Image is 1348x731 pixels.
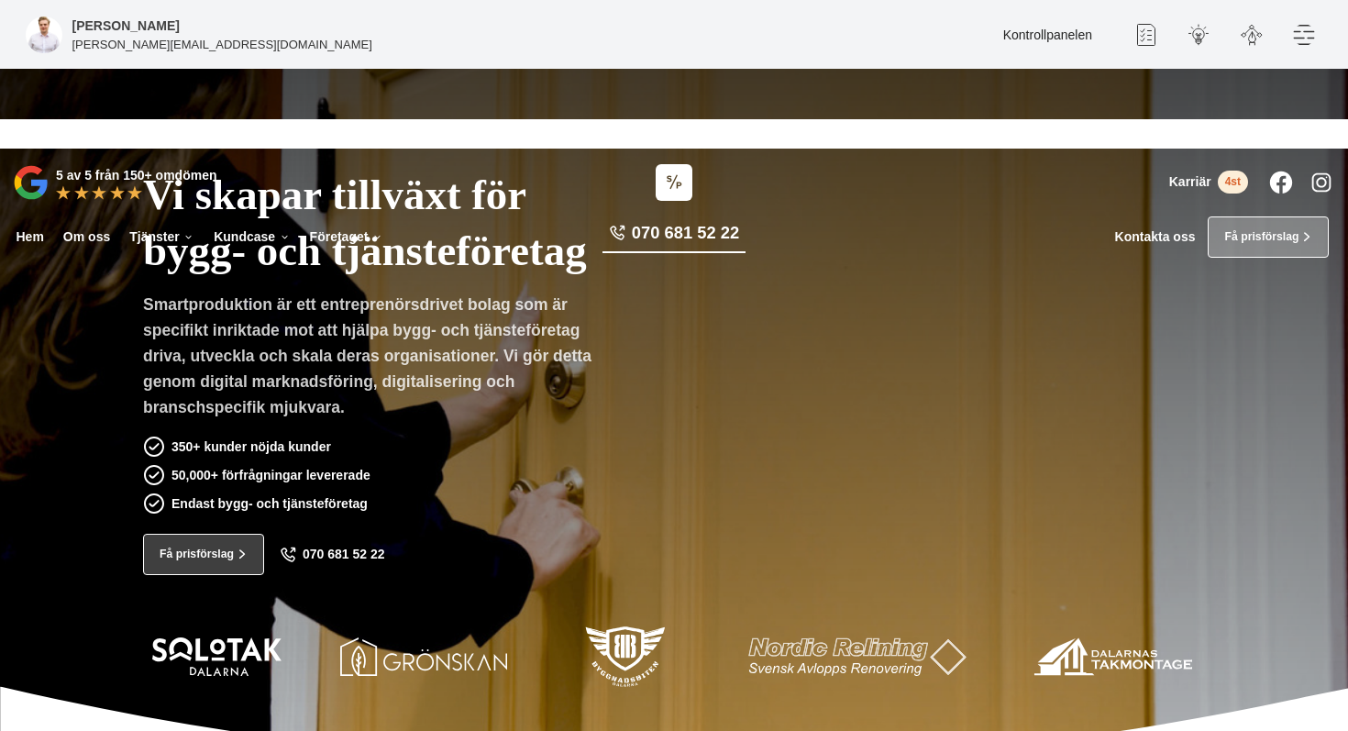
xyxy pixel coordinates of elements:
a: Företaget [306,216,386,258]
img: foretagsbild-pa-smartproduktion-en-webbyraer-i-dalarnas-lan.jpg [26,17,62,53]
p: 350+ kunder nöjda kunder [171,437,331,457]
span: Få prisförslag [1224,228,1298,246]
a: Om oss [60,216,113,258]
a: Få prisförslag [143,534,264,575]
p: Endast bygg- och tjänsteföretag [171,493,368,514]
span: 070 681 52 22 [303,547,385,562]
a: 070 681 52 22 [280,547,385,563]
a: 070 681 52 22 [602,221,746,253]
a: Karriär 4st [1169,171,1248,194]
span: 070 681 52 22 [632,221,739,245]
p: [PERSON_NAME][EMAIL_ADDRESS][DOMAIN_NAME] [72,36,372,53]
a: Kontakta oss [1115,229,1196,245]
span: 4st [1218,171,1248,194]
a: Kontrollpanelen [1003,28,1092,42]
a: Få prisförslag [1208,216,1329,258]
a: Läs pressmeddelandet här! [728,127,878,139]
p: Smartproduktion är ett entreprenörsdrivet bolag som är specifikt inriktade mot att hjälpa bygg- o... [143,292,605,426]
p: 5 av 5 från 150+ omdömen [56,165,216,185]
p: 50,000+ förfrågningar levererade [171,465,370,485]
span: Få prisförslag [160,546,234,563]
h5: Administratör [72,16,180,36]
span: Karriär [1169,174,1211,190]
a: Hem [13,216,47,258]
a: Kundcase [211,216,293,258]
a: Tjänster [127,216,198,258]
p: Vi vann Årets Unga Företagare i Dalarna 2024 – [6,126,1342,142]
